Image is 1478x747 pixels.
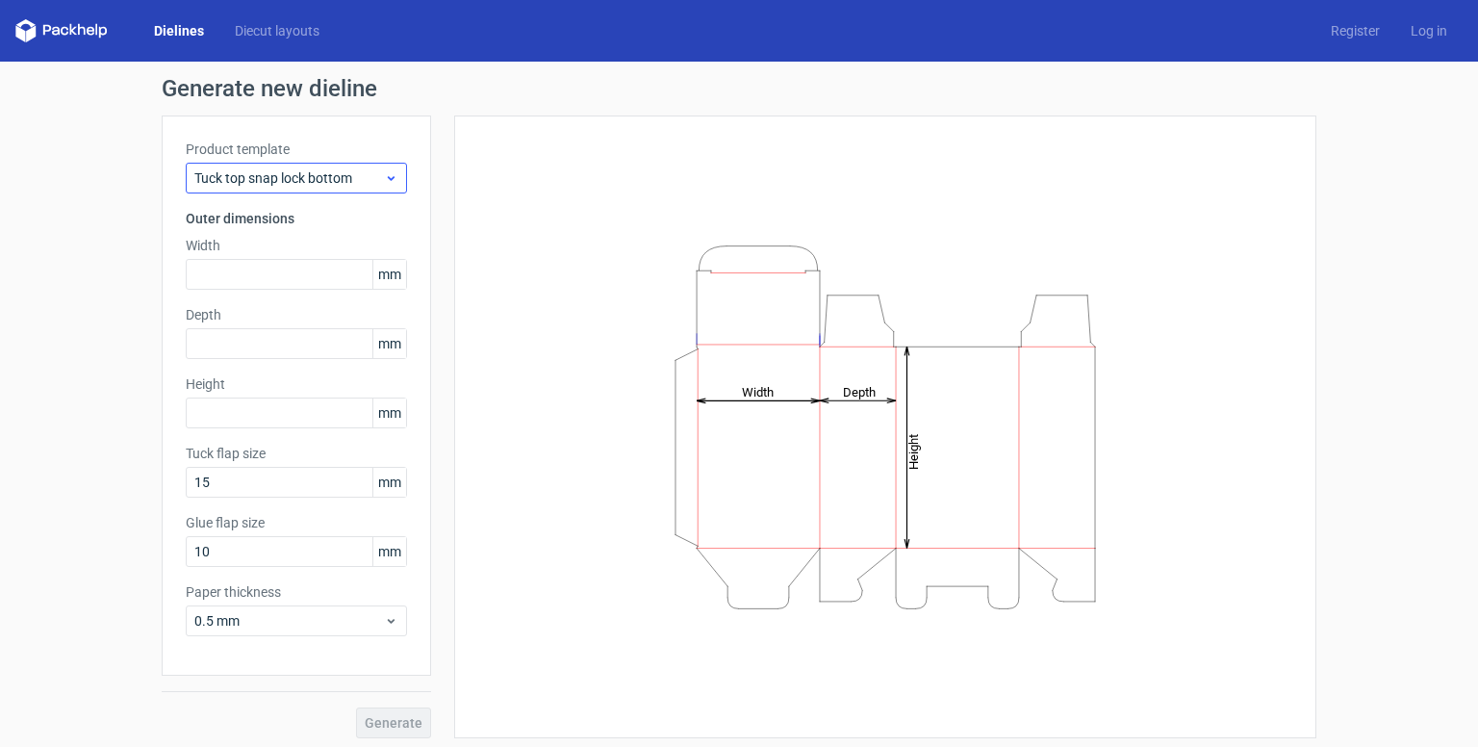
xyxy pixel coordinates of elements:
[186,582,407,602] label: Paper thickness
[186,374,407,394] label: Height
[162,77,1316,100] h1: Generate new dieline
[186,305,407,324] label: Depth
[372,537,406,566] span: mm
[194,168,384,188] span: Tuck top snap lock bottom
[742,384,774,399] tspan: Width
[906,433,921,469] tspan: Height
[186,140,407,159] label: Product template
[186,513,407,532] label: Glue flap size
[186,209,407,228] h3: Outer dimensions
[1395,21,1463,40] a: Log in
[194,611,384,631] span: 0.5 mm
[372,468,406,497] span: mm
[186,236,407,255] label: Width
[372,329,406,358] span: mm
[139,21,219,40] a: Dielines
[219,21,335,40] a: Diecut layouts
[1315,21,1395,40] a: Register
[186,444,407,463] label: Tuck flap size
[372,260,406,289] span: mm
[843,384,876,399] tspan: Depth
[372,399,406,427] span: mm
